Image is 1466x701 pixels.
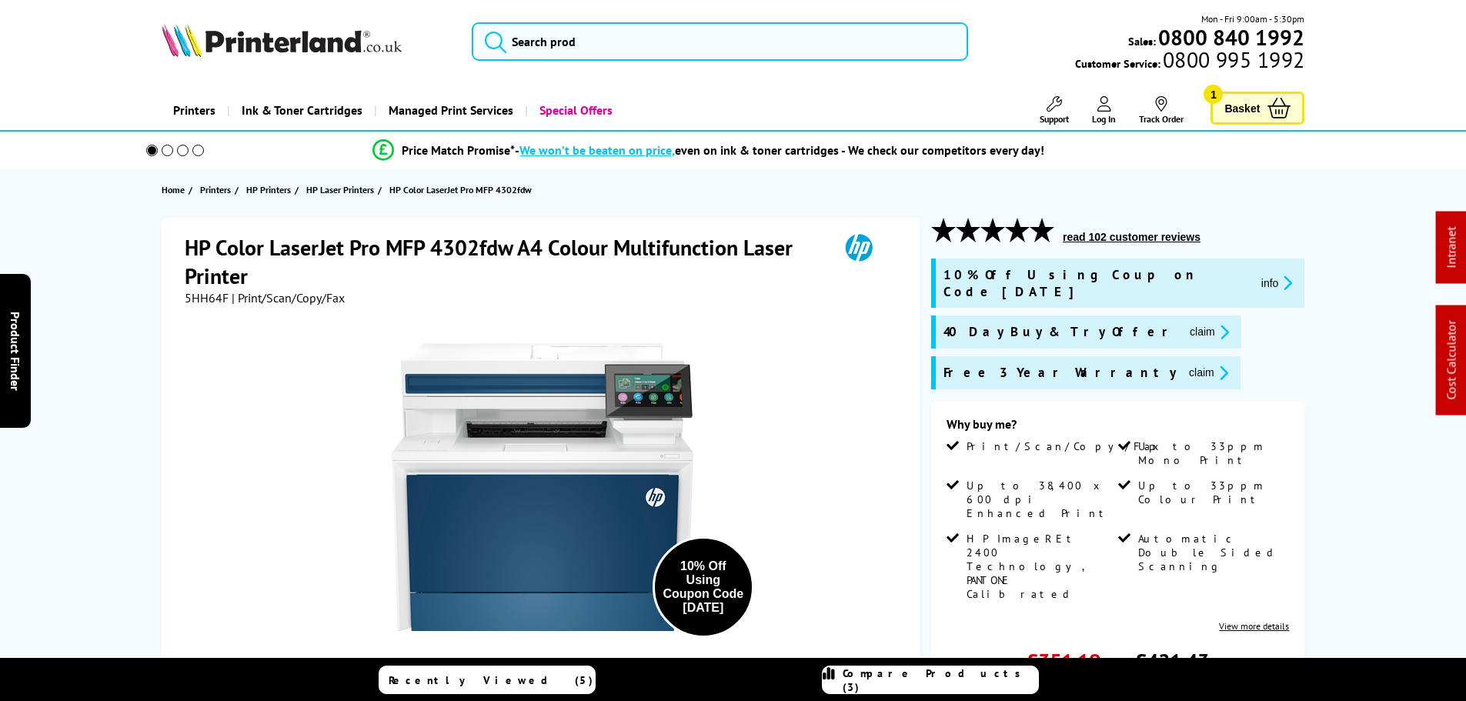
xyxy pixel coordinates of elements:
[519,142,675,158] span: We won’t be beaten on price,
[663,559,744,615] div: 10% Off Using Coupon Code [DATE]
[947,416,1289,439] div: Why buy me?
[1040,96,1069,125] a: Support
[389,182,532,198] span: HP Color LaserJet Pro MFP 4302fdw
[943,364,1177,382] span: Free 3 Year Warranty
[306,182,374,198] span: HP Laser Printers
[242,91,362,130] span: Ink & Toner Cartridges
[1138,479,1286,506] span: Up to 33ppm Colour Print
[843,666,1038,694] span: Compare Products (3)
[162,91,227,130] a: Printers
[1444,227,1459,269] a: Intranet
[1224,98,1260,119] span: Basket
[1040,113,1069,125] span: Support
[1075,52,1304,71] span: Customer Service:
[402,142,515,158] span: Price Match Promise*
[967,439,1164,453] span: Print/Scan/Copy/Fax
[162,182,185,198] span: Home
[1139,96,1184,125] a: Track Order
[8,311,23,390] span: Product Finder
[1257,274,1297,292] button: promo-description
[1138,439,1286,467] span: Up to 33ppm Mono Print
[1158,23,1304,52] b: 0800 840 1992
[392,336,693,638] img: HP Color LaserJet Pro MFP 4302fdw
[1138,532,1286,573] span: Automatic Double Sided Scanning
[1128,34,1156,48] span: Sales:
[822,666,1039,694] a: Compare Products (3)
[200,182,235,198] a: Printers
[943,323,1177,341] span: 40 Day Buy & Try Offer
[374,91,525,130] a: Managed Print Services
[389,182,536,198] a: HP Color LaserJet Pro MFP 4302fdw
[379,666,596,694] a: Recently Viewed (5)
[200,182,231,198] span: Printers
[967,532,1114,601] span: HP ImageREt 2400 Technology, PANTONE Calibrated
[246,182,295,198] a: HP Printers
[162,23,453,60] a: Printerland Logo
[823,233,894,262] img: HP
[232,290,345,305] span: | Print/Scan/Copy/Fax
[1156,30,1304,45] a: 0800 840 1992
[306,182,378,198] a: HP Laser Printers
[162,182,189,198] a: Home
[1027,647,1100,676] span: £351.19
[125,137,1293,164] li: modal_Promise
[1201,12,1304,26] span: Mon - Fri 9:00am - 5:30pm
[162,23,402,57] img: Printerland Logo
[943,266,1249,300] span: 10% Off Using Coupon Code [DATE]
[967,479,1114,520] span: Up to 38,400 x 600 dpi Enhanced Print
[1058,230,1205,244] button: read 102 customer reviews
[1185,323,1234,341] button: promo-description
[1219,620,1289,632] a: View more details
[227,91,374,130] a: Ink & Toner Cartridges
[1092,96,1116,125] a: Log In
[1092,113,1116,125] span: Log In
[1160,52,1304,67] span: 0800 995 1992
[1184,364,1233,382] button: promo-description
[389,673,593,687] span: Recently Viewed (5)
[1211,92,1304,125] a: Basket 1
[472,22,968,61] input: Search prod
[515,142,1044,158] div: - even on ink & toner cartridges - We check our competitors every day!
[525,91,624,130] a: Special Offers
[185,290,229,305] span: 5HH64F
[1444,321,1459,400] a: Cost Calculator
[185,233,823,290] h1: HP Color LaserJet Pro MFP 4302fdw A4 Colour Multifunction Laser Printer
[246,182,291,198] span: HP Printers
[1204,85,1223,104] span: 1
[1135,647,1209,676] span: £421.43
